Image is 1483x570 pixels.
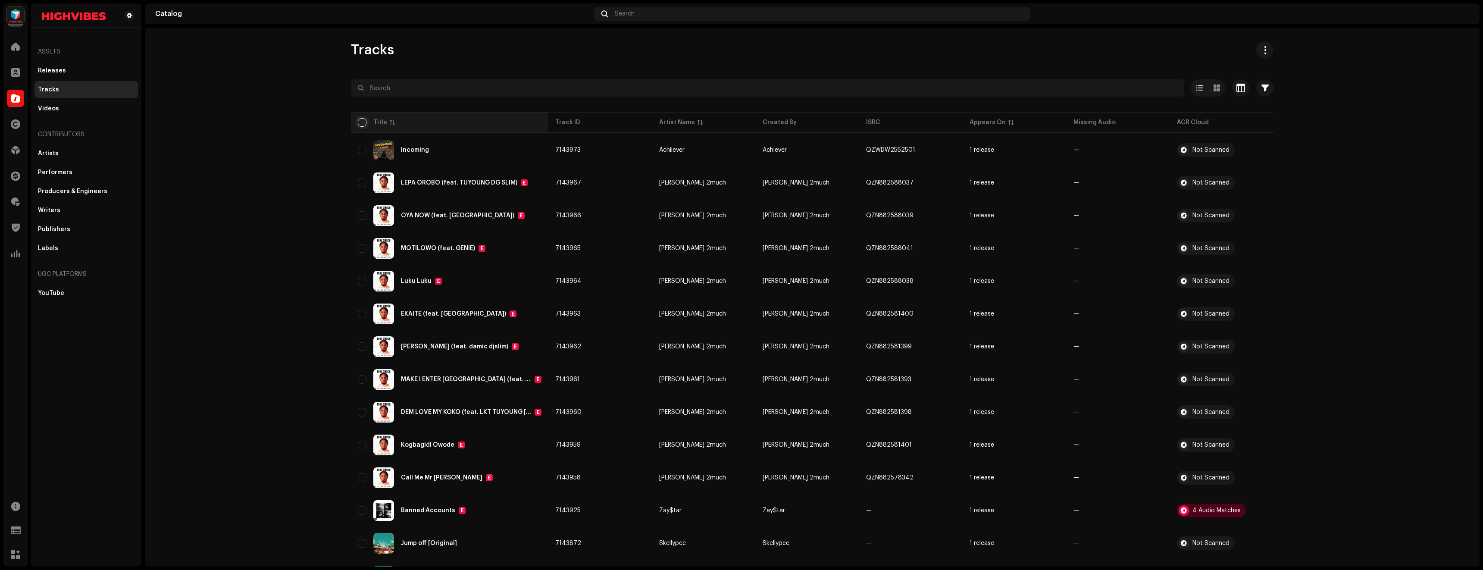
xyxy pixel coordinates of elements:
div: 1 release [970,278,994,284]
img: 29713b89-0f27-46b9-9b96-8cd7d9abf776 [373,205,394,226]
span: 7143959 [555,442,581,448]
img: feab3aad-9b62-475c-8caf-26f15a9573ee [7,7,24,24]
div: 1 release [970,376,994,382]
div: Contributors [34,124,138,145]
span: Mike 2much [763,409,829,415]
div: QZN882588039 [866,213,914,219]
span: Achiiever [659,147,749,153]
div: MOTILOWO (feat. GENIE) [401,245,475,251]
re-m-nav-item: Writers [34,202,138,219]
div: [PERSON_NAME] 2much [659,311,726,317]
div: [PERSON_NAME] 2much [659,409,726,415]
div: Performers [38,169,72,176]
div: QZN882588041 [866,245,913,251]
div: E [521,179,528,186]
re-a-table-badge: — [1073,409,1163,415]
span: 1 release [970,213,1059,219]
re-m-nav-item: YouTube [34,285,138,302]
re-a-table-badge: — [1073,147,1163,153]
div: 1 release [970,442,994,448]
div: QZN882588038 [866,278,914,284]
re-a-table-badge: — [1073,180,1163,186]
span: Mike 2much [659,475,749,481]
span: Skellypee [659,540,749,546]
re-m-nav-item: Videos [34,100,138,117]
div: OYA NOW (feat. ESQIU) [401,213,514,219]
img: 4973bcd9-0bbe-4c97-a309-942eb0a3f03f [373,140,394,160]
div: [PERSON_NAME] 2much [659,475,726,481]
re-a-nav-header: UGC Platforms [34,264,138,285]
span: 1 release [970,278,1059,284]
div: 1 release [970,507,994,514]
span: Mike 2much [659,409,749,415]
div: QZN882581399 [866,344,912,350]
span: 7143973 [555,147,581,153]
span: 7143962 [555,344,581,350]
div: Skellypee [659,540,686,546]
div: Publishers [38,226,70,233]
div: Banned Accounts [401,507,455,514]
div: Incoming [401,147,429,153]
span: 1 release [970,540,1059,546]
div: 1 release [970,147,994,153]
div: E [486,474,493,481]
re-m-nav-item: Publishers [34,221,138,238]
span: Mike 2much [763,344,829,350]
re-a-table-badge: — [1073,245,1163,251]
div: Tracks [38,86,59,93]
re-m-nav-item: Performers [34,164,138,181]
div: Not Scanned [1192,245,1230,251]
div: DEM LOVE MY KOKO (feat. LKT TUYOUNG BRANK LILQ) [401,409,531,415]
re-m-nav-item: Artists [34,145,138,162]
span: Mike 2much [659,213,749,219]
span: 1 release [970,409,1059,415]
span: Mike 2much [659,245,749,251]
span: Mike 2much [763,442,829,448]
span: 7143925 [555,507,581,514]
span: 7143967 [555,180,581,186]
div: — [866,507,872,514]
div: 1 release [970,540,994,546]
div: E [535,376,541,383]
img: 94ca2371-0b49-4ecc-bbe7-55fea9fd24fd [1455,7,1469,21]
div: E [512,343,519,350]
re-a-table-badge: — [1073,475,1163,481]
div: Artists [38,150,59,157]
img: d4093022-bcd4-44a3-a5aa-2cc358ba159b [38,10,110,21]
div: [PERSON_NAME] 2much [659,344,726,350]
span: 7143961 [555,376,580,382]
div: Producers & Engineers [38,188,107,195]
div: [PERSON_NAME] 2much [659,213,726,219]
div: YouTube [38,290,64,297]
div: E [510,310,516,317]
span: Zay$tar [763,507,785,514]
span: Mike 2much [659,180,749,186]
div: Not Scanned [1192,475,1230,481]
div: QZWDW2552501 [866,147,915,153]
span: Mike 2much [659,376,749,382]
div: Catalog [155,10,591,17]
div: 1 release [970,311,994,317]
img: 29713b89-0f27-46b9-9b96-8cd7d9abf776 [373,238,394,259]
div: Not Scanned [1192,278,1230,284]
div: Call Me Mr Yoyo [401,475,482,481]
div: E [479,245,485,252]
div: Not Scanned [1192,344,1230,350]
span: Zay$tar [659,507,749,514]
re-a-table-badge: — [1073,344,1163,350]
div: Not Scanned [1192,376,1230,382]
div: Kogbagidi Owode [401,442,454,448]
img: 03d58e2f-1efc-44ad-b540-067f62a32e9b [373,533,394,554]
div: [PERSON_NAME] 2much [659,442,726,448]
div: Not Scanned [1192,180,1230,186]
img: 29713b89-0f27-46b9-9b96-8cd7d9abf776 [373,172,394,193]
span: Achiever [763,147,787,153]
re-a-table-badge: — [1073,376,1163,382]
img: 29713b89-0f27-46b9-9b96-8cd7d9abf776 [373,271,394,291]
span: 1 release [970,507,1059,514]
span: 7143966 [555,213,581,219]
span: 1 release [970,442,1059,448]
re-a-table-badge: — [1073,540,1163,546]
span: Mike 2much [763,213,829,219]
